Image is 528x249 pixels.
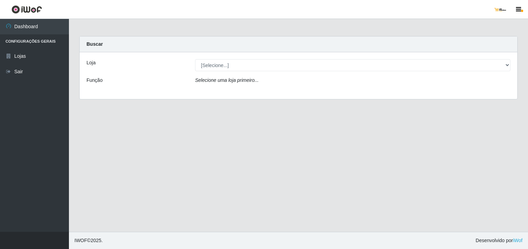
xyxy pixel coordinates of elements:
[87,77,103,84] label: Função
[74,238,87,243] span: IWOF
[74,237,103,244] span: © 2025 .
[513,238,522,243] a: iWof
[195,77,258,83] i: Selecione uma loja primeiro...
[11,5,42,14] img: CoreUI Logo
[87,41,103,47] strong: Buscar
[476,237,522,244] span: Desenvolvido por
[87,59,95,66] label: Loja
